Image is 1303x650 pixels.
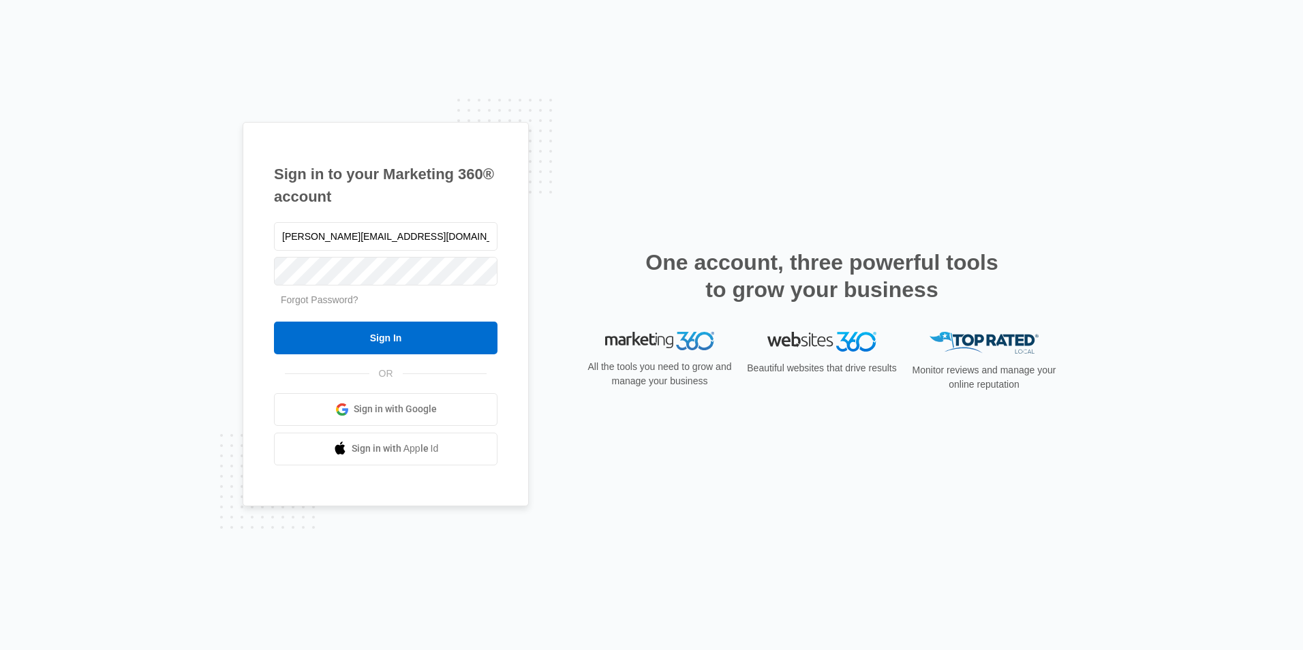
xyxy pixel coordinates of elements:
span: OR [369,367,403,381]
p: Beautiful websites that drive results [746,361,898,375]
input: Email [274,222,497,251]
a: Sign in with Apple Id [274,433,497,465]
img: Websites 360 [767,332,876,352]
h2: One account, three powerful tools to grow your business [641,249,1002,303]
a: Forgot Password? [281,294,358,305]
p: Monitor reviews and manage your online reputation [908,363,1060,392]
span: Sign in with Google [354,402,437,416]
img: Top Rated Local [930,332,1039,354]
h1: Sign in to your Marketing 360® account [274,163,497,208]
a: Sign in with Google [274,393,497,426]
input: Sign In [274,322,497,354]
span: Sign in with Apple Id [352,442,439,456]
img: Marketing 360 [605,332,714,351]
p: All the tools you need to grow and manage your business [583,360,736,388]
